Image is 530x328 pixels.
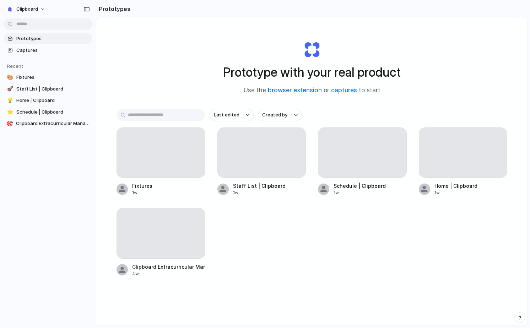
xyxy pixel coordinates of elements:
[6,74,13,81] div: 🎨
[334,190,386,196] div: 1w
[16,97,90,104] span: Home | Clipboard
[16,86,90,93] span: Staff List | Clipboard
[117,208,205,277] a: Clipboard Extracurricular Management System4w
[331,87,357,94] a: captures
[6,109,13,116] div: ⭐
[4,84,92,94] a: 🚀Staff List | Clipboard
[334,182,386,190] div: Schedule | Clipboard
[117,127,205,196] a: Fixtures1w
[132,270,205,277] div: 4w
[223,63,401,82] h1: Prototype with your real product
[318,127,407,196] a: Schedule | Clipboard1w
[244,86,380,95] span: Use the or to start
[6,97,13,104] div: 💡
[16,35,90,42] span: Prototypes
[7,63,23,69] span: Recent
[4,33,92,44] a: Prototypes
[214,111,239,119] span: Last edited
[4,4,49,15] button: clipboard
[4,72,92,83] a: 🎨Fixtures
[132,190,152,196] div: 1w
[210,109,254,121] button: Last edited
[217,127,306,196] a: Staff List | Clipboard1w
[262,111,287,119] span: Created by
[268,87,322,94] a: browser extension
[16,47,90,54] span: Captures
[132,263,205,270] div: Clipboard Extracurricular Management System
[4,95,92,106] a: 💡Home | Clipboard
[233,182,286,190] div: Staff List | Clipboard
[6,86,13,93] div: 🚀
[6,120,13,127] div: 🎯
[258,109,302,121] button: Created by
[16,109,90,116] span: Schedule | Clipboard
[434,190,477,196] div: 1w
[96,5,130,13] h2: Prototypes
[4,45,92,56] a: Captures
[419,127,508,196] a: Home | Clipboard1w
[16,74,90,81] span: Fixtures
[4,118,92,129] a: 🎯Clipboard Extracurricular Management System
[132,182,152,190] div: Fixtures
[4,107,92,117] a: ⭐Schedule | Clipboard
[434,182,477,190] div: Home | Clipboard
[16,120,90,127] span: Clipboard Extracurricular Management System
[233,190,286,196] div: 1w
[16,6,38,13] span: clipboard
